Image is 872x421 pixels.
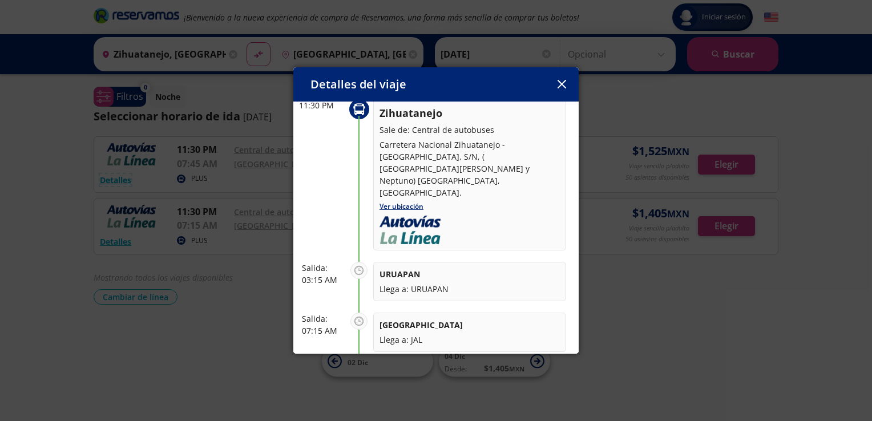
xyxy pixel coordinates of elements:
[380,319,560,331] p: [GEOGRAPHIC_DATA]
[302,325,345,337] p: 07:15 AM
[380,268,560,280] p: URUAPAN
[380,124,560,136] p: Sale de: Central de autobuses
[380,334,560,346] p: Llega a: JAL
[299,99,345,111] p: 11:30 PM
[380,106,560,121] p: Zihuatanejo
[380,283,560,295] p: Llega a: URUAPAN
[302,313,345,325] p: Salida:
[302,262,345,274] p: Salida:
[310,76,406,93] p: Detalles del viaje
[380,139,560,199] p: Carretera Nacional Zihuatanejo - [GEOGRAPHIC_DATA], S/N, ( [GEOGRAPHIC_DATA][PERSON_NAME] y Neptu...
[380,201,423,211] a: Ver ubicación
[380,216,441,244] img: Logo_Autovias_LaLinea_VERT.png
[302,274,345,286] p: 03:15 AM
